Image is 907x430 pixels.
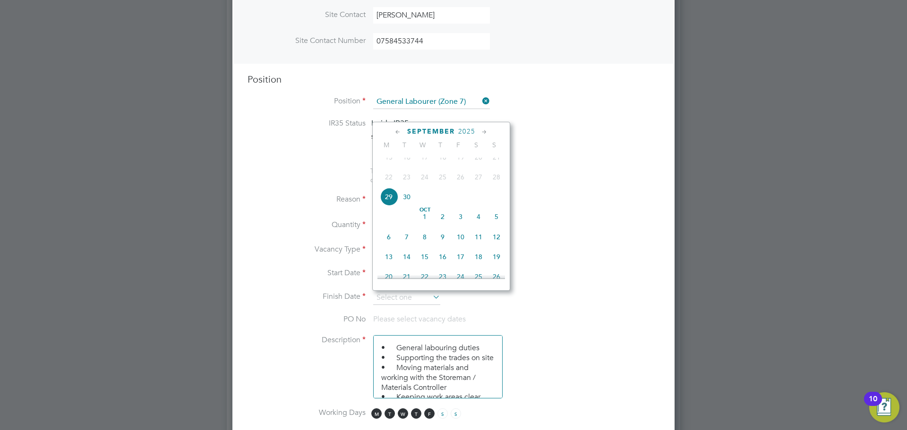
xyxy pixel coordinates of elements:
[416,248,434,266] span: 15
[470,168,488,186] span: 27
[488,208,505,226] span: 5
[398,148,416,166] span: 16
[488,148,505,166] span: 21
[488,228,505,246] span: 12
[248,245,366,254] label: Vacancy Type
[385,408,395,419] span: T
[467,141,485,149] span: S
[434,248,452,266] span: 16
[380,168,398,186] span: 22
[470,268,488,286] span: 25
[248,408,366,418] label: Working Days
[485,141,503,149] span: S
[869,392,899,422] button: Open Resource Center, 10 new notifications
[413,141,431,149] span: W
[398,268,416,286] span: 21
[434,268,452,286] span: 23
[248,73,659,85] h3: Position
[416,148,434,166] span: 17
[416,268,434,286] span: 22
[398,228,416,246] span: 7
[451,408,461,419] span: S
[434,228,452,246] span: 9
[416,208,434,212] span: Oct
[434,208,452,226] span: 2
[452,248,470,266] span: 17
[411,408,421,419] span: T
[248,118,366,128] label: IR35 Status
[434,148,452,166] span: 18
[470,148,488,166] span: 20
[380,188,398,206] span: 29
[431,141,449,149] span: T
[452,168,470,186] span: 26
[416,168,434,186] span: 24
[380,148,398,166] span: 15
[248,314,366,324] label: PO No
[458,127,475,135] span: 2025
[248,36,366,46] label: Site Contact Number
[437,408,448,419] span: S
[248,194,366,204] label: Reason
[380,248,398,266] span: 13
[380,228,398,246] span: 6
[248,220,366,230] label: Quantity
[452,208,470,226] span: 3
[248,335,366,345] label: Description
[371,408,382,419] span: M
[248,268,366,278] label: Start Date
[470,228,488,246] span: 11
[398,168,416,186] span: 23
[488,268,505,286] span: 26
[398,188,416,206] span: 30
[373,291,440,305] input: Select one
[371,118,409,127] span: Inside IR35
[398,248,416,266] span: 14
[416,228,434,246] span: 8
[416,208,434,226] span: 1
[869,399,877,411] div: 10
[248,292,366,302] label: Finish Date
[248,10,366,20] label: Site Contact
[377,141,395,149] span: M
[452,228,470,246] span: 10
[470,248,488,266] span: 18
[407,127,455,135] span: September
[370,167,498,184] span: The status determination for this position can be updated after creating the vacancy
[373,314,466,324] span: Please select vacancy dates
[395,141,413,149] span: T
[452,268,470,286] span: 24
[488,168,505,186] span: 28
[452,148,470,166] span: 19
[488,248,505,266] span: 19
[380,268,398,286] span: 20
[371,134,458,140] strong: Status Determination Statement
[373,95,490,109] input: Search for...
[434,168,452,186] span: 25
[449,141,467,149] span: F
[424,408,435,419] span: F
[470,208,488,226] span: 4
[248,96,366,106] label: Position
[398,408,408,419] span: W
